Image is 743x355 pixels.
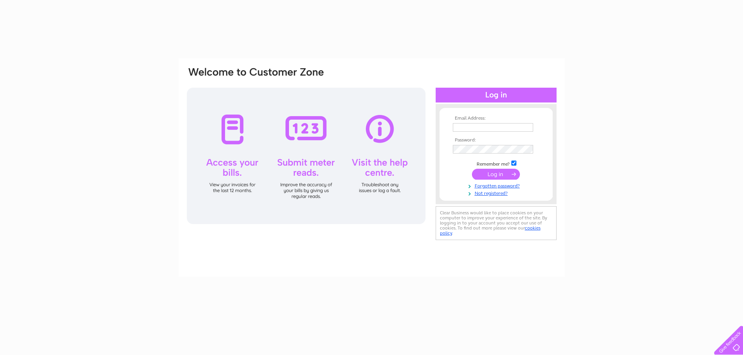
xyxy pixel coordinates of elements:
a: Forgotten password? [453,182,541,189]
th: Email Address: [451,116,541,121]
a: cookies policy [440,225,541,236]
a: Not registered? [453,189,541,196]
td: Remember me? [451,159,541,167]
input: Submit [472,169,520,180]
th: Password: [451,138,541,143]
div: Clear Business would like to place cookies on your computer to improve your experience of the sit... [436,206,557,240]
